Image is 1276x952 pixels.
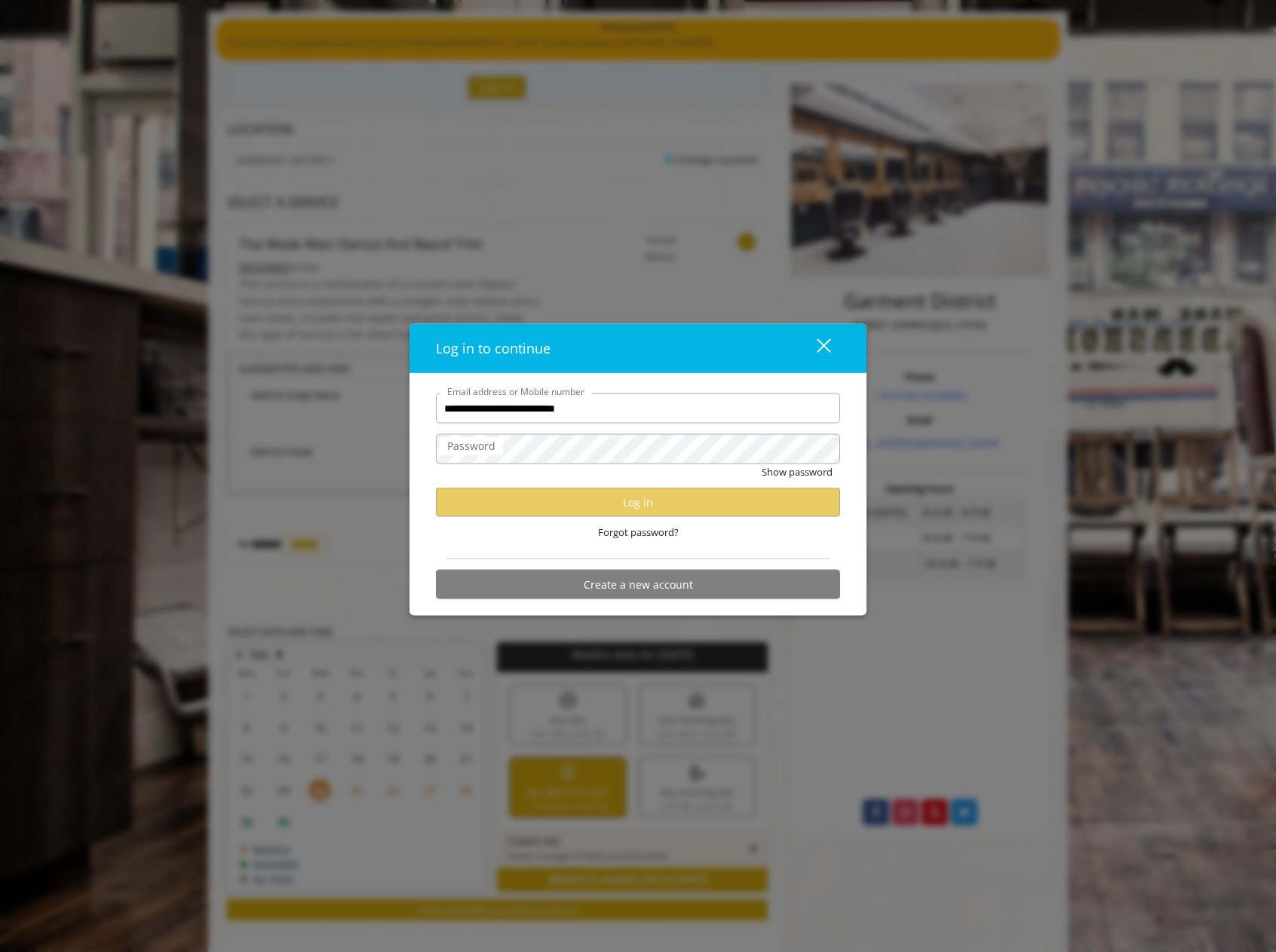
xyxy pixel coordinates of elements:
input: Email address or Mobile number [436,393,840,424]
span: Log in to continue [436,339,551,357]
button: Create a new account [436,570,840,599]
label: Password [440,438,503,455]
button: Show password [762,464,833,480]
input: Password [436,434,840,464]
div: close dialog [799,337,830,360]
span: Forgot password? [598,525,679,540]
button: Log in [436,488,840,517]
label: Email address or Mobile number [440,384,592,399]
button: close dialog [789,333,840,364]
